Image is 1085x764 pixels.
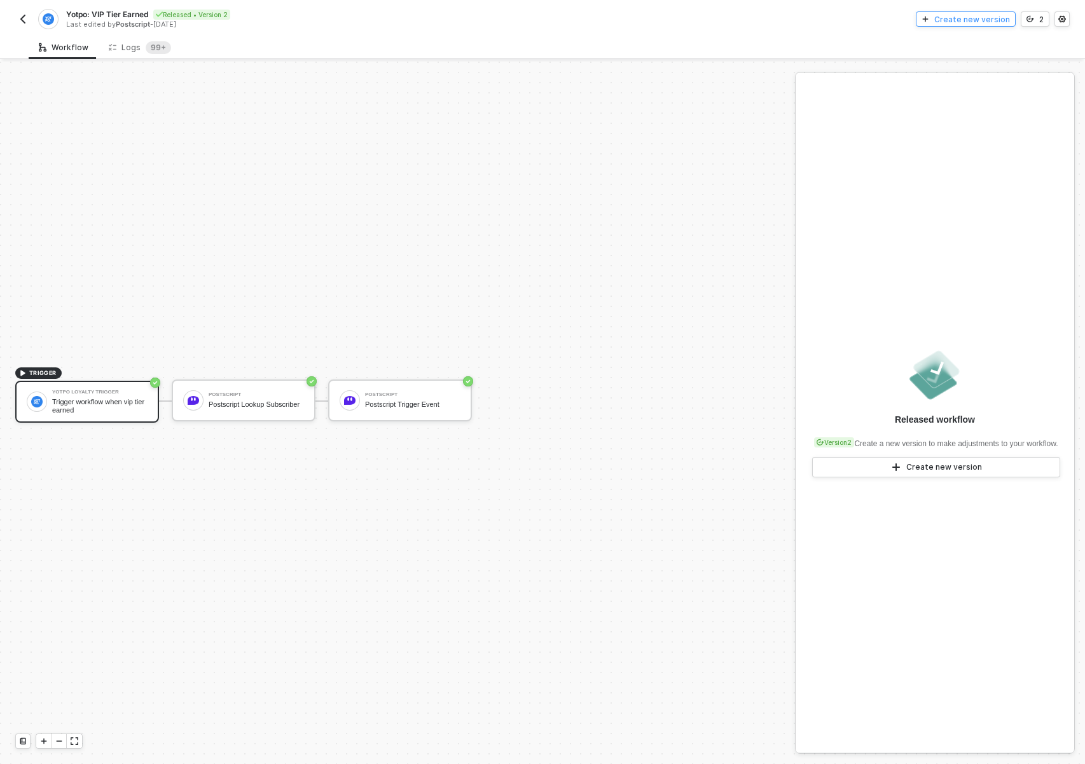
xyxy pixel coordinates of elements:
[15,11,31,27] button: back
[66,9,148,20] span: Yotpo: VIP Tier Earned
[71,737,78,745] span: icon-expand
[817,439,824,446] span: icon-versioning
[109,41,171,54] div: Logs
[55,737,63,745] span: icon-minus
[916,11,1016,27] button: Create new version
[365,392,460,397] div: Postscript
[52,398,148,414] div: Trigger workflow when vip tier earned
[66,20,541,29] div: Last edited by - [DATE]
[1058,15,1066,23] span: icon-settings
[934,14,1010,25] div: Create new version
[812,431,1058,449] div: Create a new version to make adjustments to your workflow.
[1039,14,1044,25] div: 2
[19,369,27,377] span: icon-play
[906,462,982,472] div: Create new version
[52,390,148,395] div: Yotpo Loyalty Trigger
[891,462,901,472] span: icon-play
[116,20,150,29] span: Postscript
[18,14,28,24] img: back
[146,41,171,54] sup: 53263
[307,376,317,386] span: icon-success-page
[209,400,304,409] div: Postscript Lookup Subscriber
[209,392,304,397] div: Postscript
[39,43,88,53] div: Workflow
[907,347,963,403] img: released.png
[29,368,57,378] span: TRIGGER
[153,10,230,20] div: Released • Version 2
[31,396,43,407] img: icon
[812,457,1060,477] button: Create new version
[43,13,53,25] img: integration-icon
[1026,15,1034,23] span: icon-versioning
[895,413,975,426] div: Released workflow
[365,400,460,409] div: Postscript Trigger Event
[344,395,356,406] img: icon
[150,378,160,388] span: icon-success-page
[1021,11,1049,27] button: 2
[40,737,48,745] span: icon-play
[814,437,854,447] div: Version 2
[922,15,929,23] span: icon-play
[463,376,473,386] span: icon-success-page
[188,395,199,406] img: icon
